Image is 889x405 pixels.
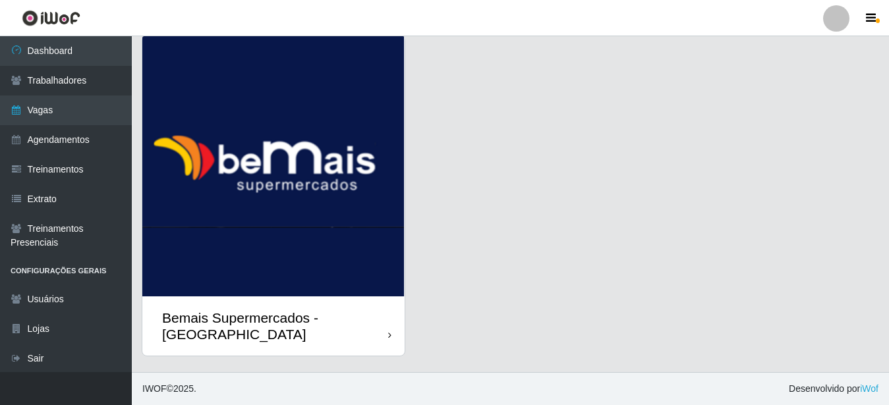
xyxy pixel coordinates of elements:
div: Bemais Supermercados - [GEOGRAPHIC_DATA] [162,310,388,342]
span: © 2025 . [142,382,196,396]
span: Desenvolvido por [789,382,878,396]
img: cardImg [142,36,405,296]
a: iWof [860,383,878,394]
a: Bemais Supermercados - [GEOGRAPHIC_DATA] [142,36,405,356]
img: CoreUI Logo [22,10,80,26]
span: IWOF [142,383,167,394]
